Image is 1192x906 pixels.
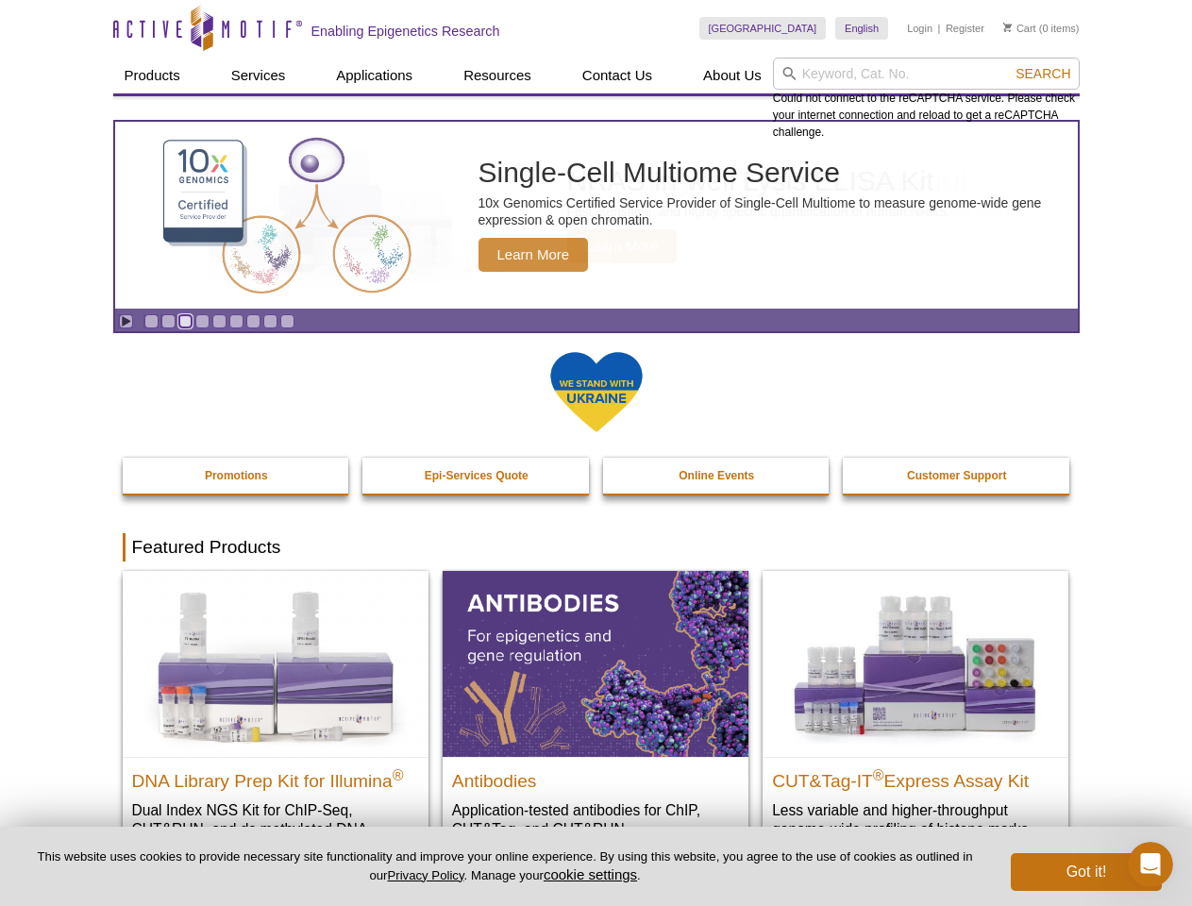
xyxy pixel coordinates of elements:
[1003,17,1080,40] li: (0 items)
[1010,65,1076,82] button: Search
[938,17,941,40] li: |
[115,122,1078,309] a: Single-Cell Multiome Service Single-Cell Multiome Service 10x Genomics Certified Service Provider...
[907,469,1006,482] strong: Customer Support
[1016,66,1070,81] span: Search
[161,314,176,328] a: Go to slide 2
[843,458,1071,494] a: Customer Support
[443,571,748,857] a: All Antibodies Antibodies Application-tested antibodies for ChIP, CUT&Tag, and CUT&RUN.
[1003,23,1012,32] img: Your Cart
[772,763,1059,791] h2: CUT&Tag-IT Express Assay Kit
[123,533,1070,562] h2: Featured Products
[443,571,748,756] img: All Antibodies
[452,58,543,93] a: Resources
[220,58,297,93] a: Services
[325,58,424,93] a: Applications
[1003,22,1036,35] a: Cart
[763,571,1068,857] a: CUT&Tag-IT® Express Assay Kit CUT&Tag-IT®Express Assay Kit Less variable and higher-throughput ge...
[699,17,827,40] a: [GEOGRAPHIC_DATA]
[212,314,227,328] a: Go to slide 5
[907,22,932,35] a: Login
[452,800,739,839] p: Application-tested antibodies for ChIP, CUT&Tag, and CUT&RUN.
[679,469,754,482] strong: Online Events
[1011,853,1162,891] button: Got it!
[1128,842,1173,887] iframe: Intercom live chat
[30,848,980,884] p: This website uses cookies to provide necessary site functionality and improve your online experie...
[229,314,243,328] a: Go to slide 6
[549,350,644,434] img: We Stand With Ukraine
[144,314,159,328] a: Go to slide 1
[425,469,529,482] strong: Epi-Services Quote
[263,314,277,328] a: Go to slide 8
[280,314,294,328] a: Go to slide 9
[763,571,1068,756] img: CUT&Tag-IT® Express Assay Kit
[452,763,739,791] h2: Antibodies
[772,800,1059,839] p: Less variable and higher-throughput genome-wide profiling of histone marks​.
[132,800,419,858] p: Dual Index NGS Kit for ChIP-Seq, CUT&RUN, and ds methylated DNA assays.
[478,238,589,272] span: Learn More
[178,314,193,328] a: Go to slide 3
[123,571,428,876] a: DNA Library Prep Kit for Illumina DNA Library Prep Kit for Illumina® Dual Index NGS Kit for ChIP-...
[123,571,428,756] img: DNA Library Prep Kit for Illumina
[544,866,637,882] button: cookie settings
[387,868,463,882] a: Privacy Policy
[603,458,831,494] a: Online Events
[205,469,268,482] strong: Promotions
[145,129,428,302] img: Single-Cell Multiome Service
[571,58,663,93] a: Contact Us
[873,766,884,782] sup: ®
[195,314,210,328] a: Go to slide 4
[115,122,1078,309] article: Single-Cell Multiome Service
[132,763,419,791] h2: DNA Library Prep Kit for Illumina
[773,58,1080,141] div: Could not connect to the reCAPTCHA service. Please check your internet connection and reload to g...
[946,22,984,35] a: Register
[478,194,1068,228] p: 10x Genomics Certified Service Provider of Single-Cell Multiome to measure genome-wide gene expre...
[113,58,192,93] a: Products
[362,458,591,494] a: Epi-Services Quote
[478,159,1068,187] h2: Single-Cell Multiome Service
[246,314,260,328] a: Go to slide 7
[393,766,404,782] sup: ®
[311,23,500,40] h2: Enabling Epigenetics Research
[692,58,773,93] a: About Us
[119,314,133,328] a: Toggle autoplay
[123,458,351,494] a: Promotions
[773,58,1080,90] input: Keyword, Cat. No.
[835,17,888,40] a: English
